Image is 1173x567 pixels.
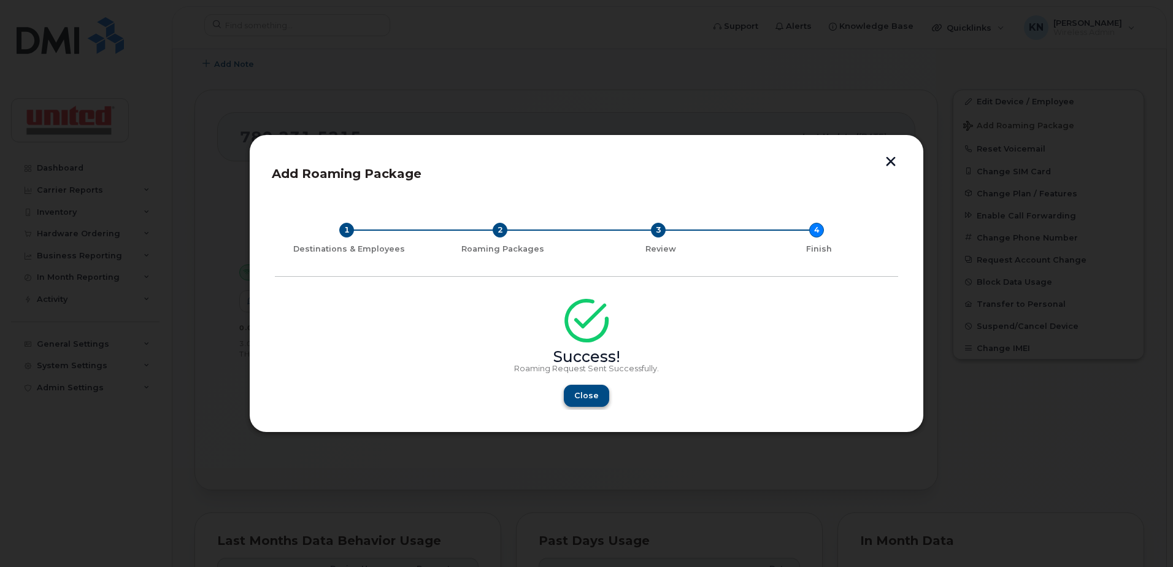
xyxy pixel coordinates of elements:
div: 1 [339,223,354,237]
div: Review [586,244,735,254]
div: Roaming Packages [428,244,577,254]
span: Close [574,390,599,401]
div: Success! [275,352,898,362]
div: 3 [651,223,666,237]
div: Destinations & Employees [280,244,418,254]
div: 2 [493,223,507,237]
button: Close [564,385,609,407]
span: Add Roaming Package [272,166,421,181]
iframe: Messenger Launcher [1120,514,1164,558]
p: Roaming Request Sent Successfully. [275,364,898,374]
